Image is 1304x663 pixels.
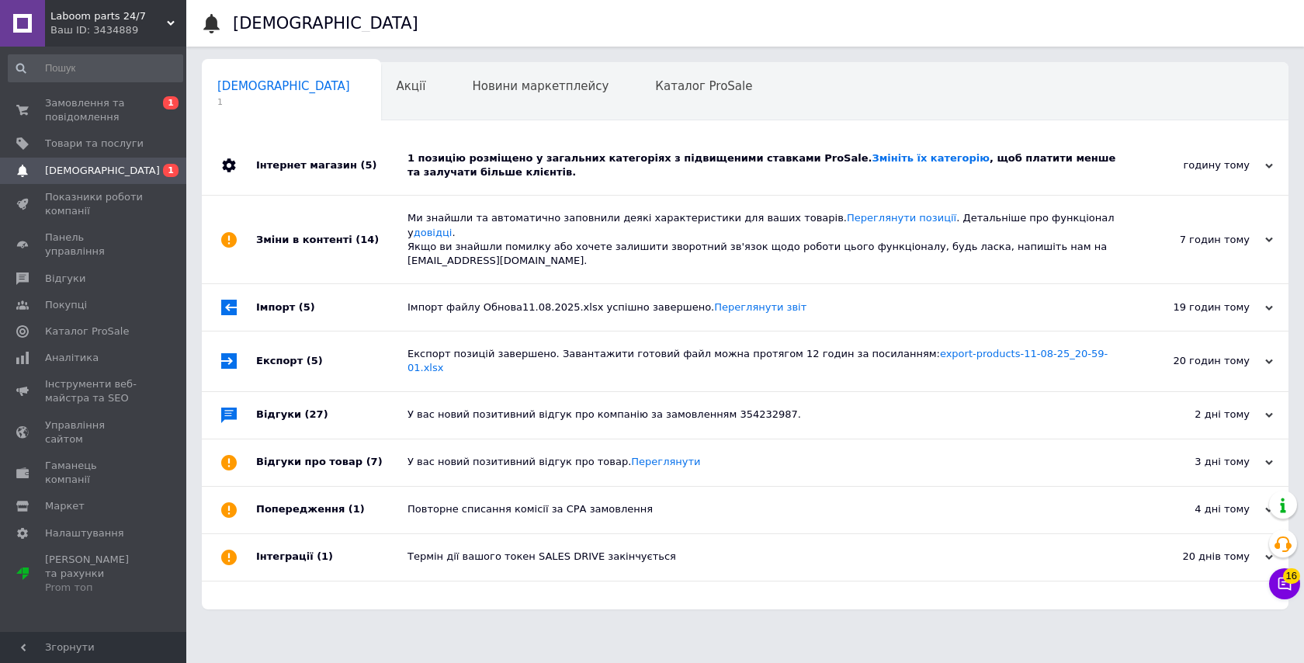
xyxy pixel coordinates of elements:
[1283,568,1300,584] span: 16
[45,325,129,338] span: Каталог ProSale
[1269,568,1300,599] button: Чат з покупцем16
[45,96,144,124] span: Замовлення та повідомлення
[45,164,160,178] span: [DEMOGRAPHIC_DATA]
[45,459,144,487] span: Гаманець компанії
[217,79,350,93] span: [DEMOGRAPHIC_DATA]
[407,502,1118,516] div: Повторне списання комісії за СРА замовлення
[256,534,407,581] div: Інтеграції
[714,301,806,313] a: Переглянути звіт
[50,9,167,23] span: Laboom parts 24/7
[407,550,1118,564] div: Термін дії вашого токен SALES DRIVE закінчується
[45,553,144,595] span: [PERSON_NAME] та рахунки
[407,151,1118,179] div: 1 позицію розміщено у загальних категоріях з підвищеними ставками ProSale. , щоб платити менше та...
[407,211,1118,268] div: Ми знайшли та автоматично заповнили деякі характеристики для ваших товарів. . Детальніше про функ...
[631,456,700,467] a: Переглянути
[163,96,179,109] span: 1
[45,351,99,365] span: Аналітика
[45,137,144,151] span: Товари та послуги
[45,298,87,312] span: Покупці
[1118,233,1273,247] div: 7 годин тому
[414,227,453,238] a: довідці
[256,196,407,283] div: Зміни в контенті
[407,408,1118,422] div: У вас новий позитивний відгук про компанію за замовленням 354232987.
[397,79,426,93] span: Акції
[256,136,407,195] div: Інтернет магазин
[847,212,956,224] a: Переглянути позиції
[256,392,407,439] div: Відгуки
[256,284,407,331] div: Імпорт
[1118,455,1273,469] div: 3 дні тому
[45,377,144,405] span: Інструменти веб-майстра та SEO
[355,234,379,245] span: (14)
[872,152,989,164] a: Змініть їх категорію
[307,355,323,366] span: (5)
[233,14,418,33] h1: [DEMOGRAPHIC_DATA]
[407,347,1118,375] div: Експорт позицій завершено. Завантажити готовий файл можна протягом 12 годин за посиланням:
[349,503,365,515] span: (1)
[299,301,315,313] span: (5)
[45,418,144,446] span: Управління сайтом
[655,79,752,93] span: Каталог ProSale
[163,164,179,177] span: 1
[217,96,350,108] span: 1
[1118,550,1273,564] div: 20 днів тому
[407,455,1118,469] div: У вас новий позитивний відгук про товар.
[256,487,407,533] div: Попередження
[45,190,144,218] span: Показники роботи компанії
[472,79,609,93] span: Новини маркетплейсу
[407,300,1118,314] div: Імпорт файлу Обнова11.08.2025.xlsx успішно завершено.
[305,408,328,420] span: (27)
[360,159,376,171] span: (5)
[8,54,183,82] input: Пошук
[1118,158,1273,172] div: годину тому
[1118,300,1273,314] div: 19 годин тому
[1118,502,1273,516] div: 4 дні тому
[50,23,186,37] div: Ваш ID: 3434889
[45,526,124,540] span: Налаштування
[45,499,85,513] span: Маркет
[45,272,85,286] span: Відгуки
[1118,354,1273,368] div: 20 годин тому
[45,581,144,595] div: Prom топ
[366,456,383,467] span: (7)
[256,331,407,391] div: Експорт
[1118,408,1273,422] div: 2 дні тому
[317,550,333,562] span: (1)
[256,439,407,486] div: Відгуки про товар
[45,231,144,259] span: Панель управління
